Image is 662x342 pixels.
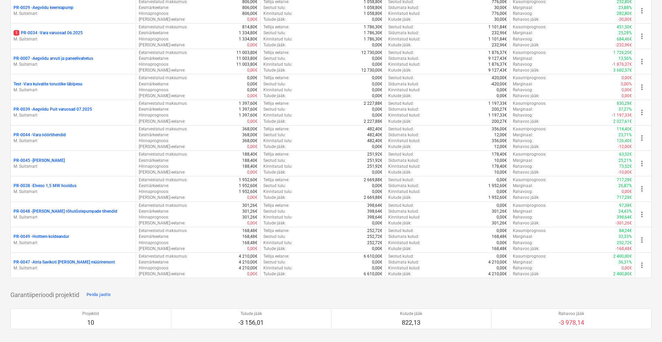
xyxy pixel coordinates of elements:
p: Sidumata kulud : [388,183,419,189]
p: Eesmärkeelarve : [139,107,169,112]
p: Kasumiprognoos : [513,50,546,56]
p: 188,40€ [242,158,257,164]
p: 684,46€ [617,36,632,42]
p: Rahavoo jääk : [513,169,539,175]
p: Rahavoog : [513,164,533,169]
p: Seotud tulu : [263,158,286,164]
p: Kinnitatud tulu : [263,11,292,17]
p: 12,00€ [494,132,507,138]
p: Tellija eelarve : [263,151,289,157]
p: Tulude jääk : [263,67,286,73]
p: 2 227,88€ [364,101,382,107]
p: Marginaal : [513,56,533,62]
p: PR-0045 - [PERSON_NAME] [13,158,65,164]
p: Tulude jääk : [263,119,286,124]
p: [PERSON_NAME]-eelarve : [139,144,185,150]
p: 0,00% [621,81,632,87]
p: Rahavoo jääk : [513,144,539,150]
p: 368,00€ [242,138,257,144]
p: Test - Vara kuivatite torustike läbipesu [13,81,82,87]
p: Sidumata kulud : [388,158,419,164]
p: Kulude jääk : [388,195,411,201]
p: Kinnitatud tulu : [263,112,292,118]
p: 0,00€ [372,75,382,81]
p: 12,00€ [494,144,507,150]
p: 0,00€ [372,81,382,87]
span: 1 [13,30,19,36]
p: 30,00€ [494,17,507,22]
p: 2 669,88€ [364,195,382,201]
p: Eesmärkeelarve : [139,5,169,11]
p: Rahavoog : [513,138,533,144]
p: 0,00€ [372,17,382,22]
p: Hinnaprognoos : [139,62,169,67]
p: 1 397,60€ [239,101,257,107]
p: Rahavoog : [513,189,533,195]
p: Eesmärkeelarve : [139,158,169,164]
p: [PERSON_NAME]-eelarve : [139,67,185,73]
p: Tulude jääk : [263,195,286,201]
p: Marginaal : [513,107,533,112]
p: -12,00€ [618,144,632,150]
span: more_vert [638,83,646,91]
p: 232,96€ [492,30,507,36]
p: 420,00€ [492,75,507,81]
p: 178,40€ [492,151,507,157]
p: 0,00€ [247,87,257,93]
p: Eesmärkeelarve : [139,56,169,62]
p: 482,40€ [367,132,382,138]
p: Eelarvestatud maksumus : [139,151,188,157]
p: Eesmärkeelarve : [139,81,169,87]
p: M. Suitsmart [13,62,133,67]
p: 1 952,60€ [488,183,507,189]
p: Sidumata kulud : [388,107,419,112]
p: 178,40€ [492,164,507,169]
p: [PERSON_NAME]-eelarve : [139,169,185,175]
span: more_vert [638,134,646,142]
p: 282,80€ [617,11,632,17]
p: PR-0034 - Vara varuosad 06.2025 [13,30,83,36]
p: Hinnaprognoos : [139,112,169,118]
p: Tellija eelarve : [263,177,289,183]
span: more_vert [638,57,646,66]
p: Tulude jääk : [263,169,286,175]
p: Kasumiprognoos : [513,101,546,107]
p: Seotud tulu : [263,30,286,36]
p: -1 876,37€ [612,62,632,67]
p: 717,28€ [617,177,632,183]
p: Tellija eelarve : [263,75,289,81]
p: -10,00€ [618,169,632,175]
p: Sidumata kulud : [388,56,419,62]
p: 11 003,80€ [236,56,257,62]
p: 1 397,60€ [239,112,257,118]
p: 0,00€ [247,17,257,22]
p: 0,00€ [497,177,507,183]
p: 0,00€ [372,107,382,112]
div: 1PR-0034 -Vara varuosad 06.2025M. Suitsmart [13,30,133,42]
p: 0,00€ [372,56,382,62]
p: Sidumata kulud : [388,81,419,87]
p: 1 101,84€ [488,24,507,30]
p: M. Suitsmart [13,11,133,17]
p: 9 127,43€ [488,56,507,62]
p: Kasumiprognoos : [513,24,546,30]
p: Seotud kulud : [388,24,414,30]
p: Seotud kulud : [388,177,414,183]
p: 1 197,33€ [488,101,507,107]
div: PR-0044 -Vara nöörtihendidM. Suitsmart [13,132,133,144]
p: 814,80€ [242,24,257,30]
p: 368,00€ [242,126,257,132]
p: 368,00€ [242,132,257,138]
p: [PERSON_NAME]-eelarve : [139,195,185,201]
p: Sidumata kulud : [388,5,419,11]
p: Hinnaprognoos : [139,36,169,42]
p: 1 726,20€ [613,50,632,56]
p: 0,00€ [372,112,382,118]
p: 1 952,60€ [239,189,257,195]
div: PR-0038 -Elveso 1,5 MW hooldusM. Suitsmart [13,183,133,195]
p: M. Suitsmart [13,240,133,246]
p: -30,00€ [618,17,632,22]
p: 0,00€ [622,189,632,195]
p: 0,00€ [372,42,382,48]
p: 0,00€ [622,93,632,99]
